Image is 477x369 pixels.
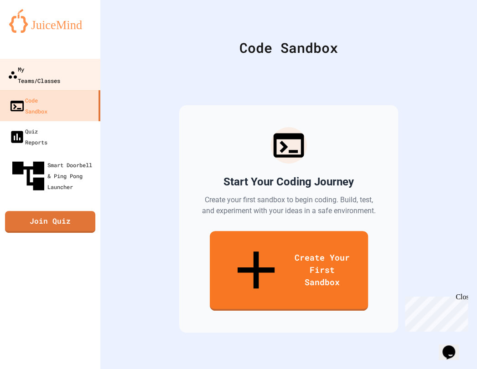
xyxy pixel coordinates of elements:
[9,157,97,195] div: Smart Doorbell & Ping Pong Launcher
[201,195,376,216] p: Create your first sandbox to begin coding. Build, test, and experiment with your ideas in a safe ...
[5,211,95,233] a: Join Quiz
[401,293,468,332] iframe: chat widget
[9,95,47,117] div: Code Sandbox
[9,9,91,33] img: logo-orange.svg
[223,174,354,189] h2: Start Your Coding Journey
[9,126,47,148] div: Quiz Reports
[123,37,454,58] div: Code Sandbox
[439,333,468,360] iframe: chat widget
[8,63,60,86] div: My Teams/Classes
[4,4,63,58] div: Chat with us now!Close
[210,231,368,311] a: Create Your First Sandbox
